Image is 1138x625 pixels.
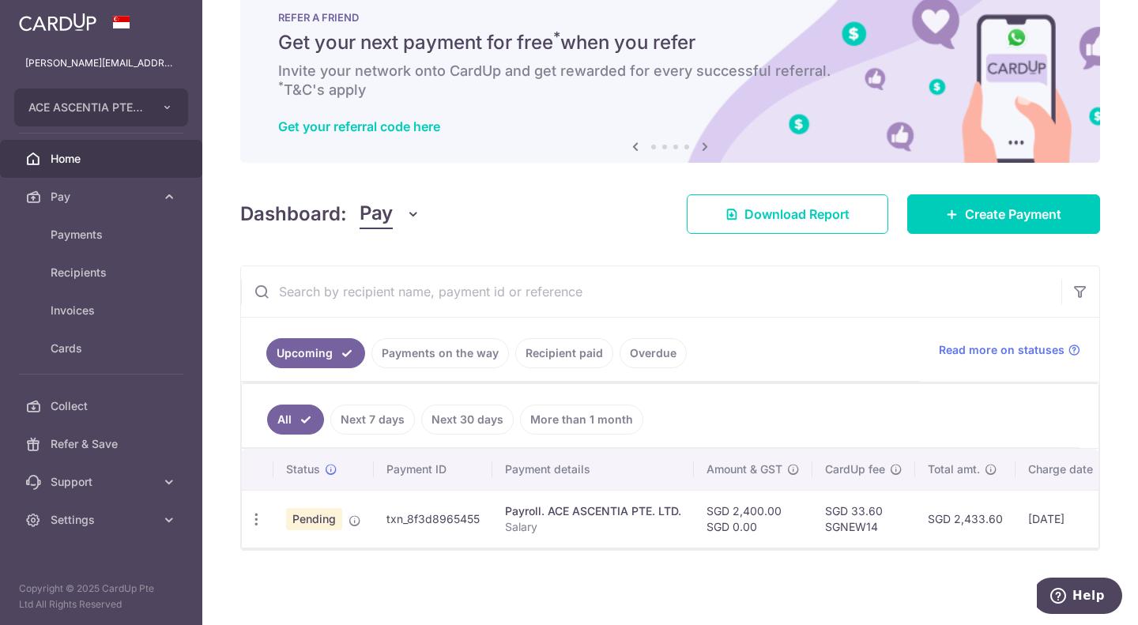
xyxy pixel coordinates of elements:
a: Get your referral code here [278,119,440,134]
td: SGD 2,433.60 [915,490,1016,548]
span: Download Report [744,205,850,224]
a: Create Payment [907,194,1100,234]
th: Payment details [492,449,694,490]
span: Charge date [1028,461,1093,477]
button: ACE ASCENTIA PTE. LTD. [14,88,188,126]
h6: Invite your network onto CardUp and get rewarded for every successful referral. T&C's apply [278,62,1062,100]
span: Cards [51,341,155,356]
img: CardUp [19,13,96,32]
button: Pay [360,199,420,229]
span: Home [51,151,155,167]
span: Refer & Save [51,436,155,452]
span: Pending [286,508,342,530]
iframe: Opens a widget where you can find more information [1037,578,1122,617]
span: Collect [51,398,155,414]
span: Create Payment [965,205,1061,224]
span: Settings [51,512,155,528]
span: Support [51,474,155,490]
span: Invoices [51,303,155,318]
a: Overdue [620,338,687,368]
span: Total amt. [928,461,980,477]
span: ACE ASCENTIA PTE. LTD. [28,100,145,115]
span: CardUp fee [825,461,885,477]
span: Amount & GST [707,461,782,477]
span: Pay [360,199,393,229]
h4: Dashboard: [240,200,347,228]
span: Pay [51,189,155,205]
a: All [267,405,324,435]
a: Upcoming [266,338,365,368]
p: [PERSON_NAME][EMAIL_ADDRESS][DOMAIN_NAME] [25,55,177,71]
a: Read more on statuses [939,342,1080,358]
td: SGD 2,400.00 SGD 0.00 [694,490,812,548]
th: Payment ID [374,449,492,490]
span: Recipients [51,265,155,280]
a: Download Report [687,194,888,234]
span: Payments [51,227,155,243]
td: txn_8f3d8965455 [374,490,492,548]
span: Status [286,461,320,477]
td: [DATE] [1016,490,1123,548]
h5: Get your next payment for free when you refer [278,30,1062,55]
a: Next 30 days [421,405,514,435]
a: More than 1 month [520,405,643,435]
span: Read more on statuses [939,342,1065,358]
p: Salary [505,519,681,535]
p: REFER A FRIEND [278,11,1062,24]
a: Payments on the way [371,338,509,368]
input: Search by recipient name, payment id or reference [241,266,1061,317]
td: SGD 33.60 SGNEW14 [812,490,915,548]
div: Payroll. ACE ASCENTIA PTE. LTD. [505,503,681,519]
a: Recipient paid [515,338,613,368]
a: Next 7 days [330,405,415,435]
